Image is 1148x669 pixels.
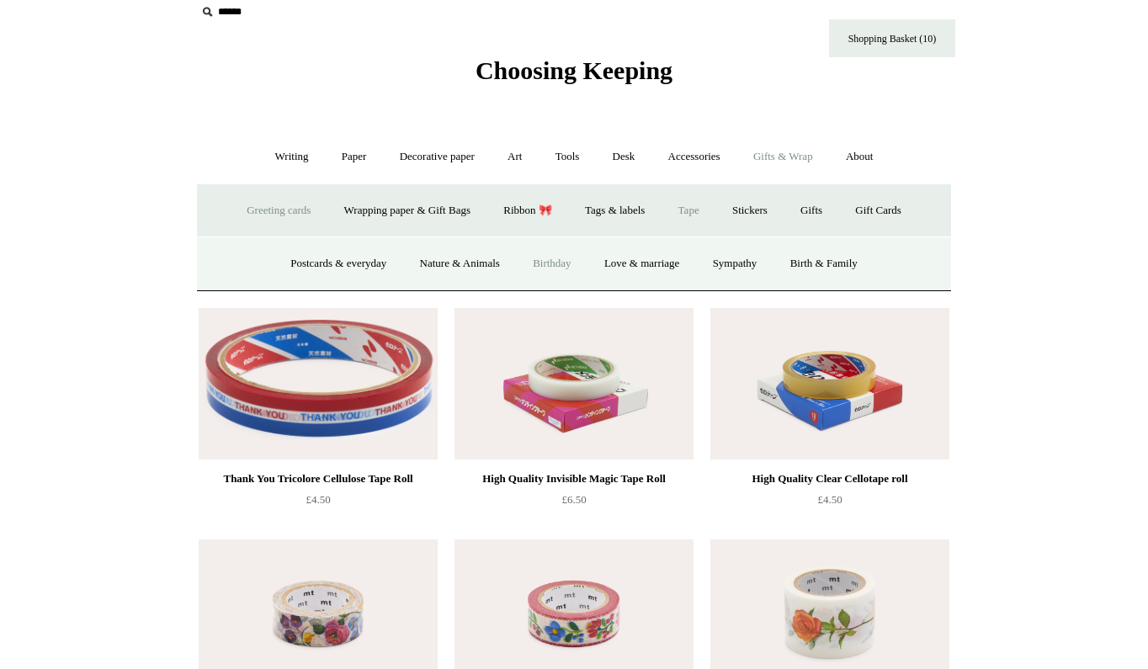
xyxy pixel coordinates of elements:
span: Choosing Keeping [476,56,672,84]
a: Sympathy [698,242,773,286]
a: Desk [598,135,651,179]
span: £4.50 [306,493,330,506]
a: Thank You Tricolore Cellulose Tape Roll Thank You Tricolore Cellulose Tape Roll [199,308,438,459]
a: Thank You Tricolore Cellulose Tape Roll £4.50 [199,469,438,538]
img: High Quality Invisible Magic Tape Roll [454,308,694,459]
a: Stickers [717,188,783,233]
a: Postcards & everyday [275,242,401,286]
a: High Quality Invisible Magic Tape Roll High Quality Invisible Magic Tape Roll [454,308,694,459]
a: Greeting cards [231,188,326,233]
a: Writing [260,135,324,179]
a: Choosing Keeping [476,70,672,82]
a: Gifts [785,188,837,233]
div: Thank You Tricolore Cellulose Tape Roll [203,469,433,489]
span: £4.50 [817,493,842,506]
a: Shopping Basket (10) [829,19,955,57]
a: High Quality Invisible Magic Tape Roll £6.50 [454,469,694,538]
img: High Quality Clear Cellotape roll [710,308,949,459]
a: Paper [327,135,382,179]
a: Tags & labels [570,188,660,233]
a: Ribbon 🎀 [488,188,567,233]
a: Birth & Family [775,242,873,286]
div: High Quality Invisible Magic Tape Roll [459,469,689,489]
a: Nature & Animals [405,242,515,286]
a: Wrapping paper & Gift Bags [329,188,486,233]
a: Tools [540,135,595,179]
span: £6.50 [561,493,586,506]
a: Art [492,135,537,179]
a: Gift Cards [840,188,917,233]
a: Love & marriage [589,242,695,286]
a: Accessories [653,135,736,179]
a: Gifts & Wrap [738,135,828,179]
div: High Quality Clear Cellotape roll [715,469,945,489]
a: High Quality Clear Cellotape roll High Quality Clear Cellotape roll [710,308,949,459]
img: Thank You Tricolore Cellulose Tape Roll [199,308,438,459]
a: About [831,135,889,179]
a: Birthday [518,242,587,286]
a: High Quality Clear Cellotape roll £4.50 [710,469,949,538]
a: Tape [663,188,715,233]
a: Decorative paper [385,135,490,179]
